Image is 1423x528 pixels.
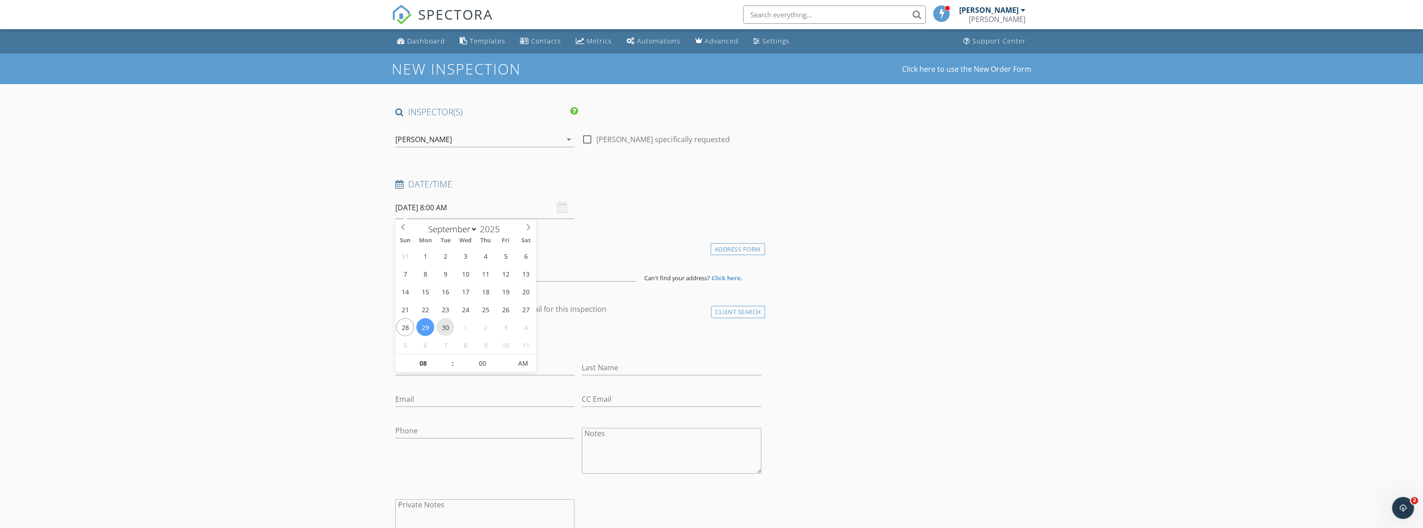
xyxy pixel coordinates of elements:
[392,12,493,32] a: SPECTORA
[711,243,765,256] div: Address Form
[396,336,414,354] span: October 5, 2025
[436,247,454,265] span: September 2, 2025
[456,238,476,244] span: Wed
[416,283,434,300] span: September 15, 2025
[416,336,434,354] span: October 6, 2025
[477,265,494,283] span: September 11, 2025
[457,300,474,318] span: September 24, 2025
[497,336,515,354] span: October 10, 2025
[457,318,474,336] span: October 1, 2025
[743,5,926,24] input: Search everything...
[418,5,493,24] span: SPECTORA
[416,265,434,283] span: September 8, 2025
[959,5,1019,15] div: [PERSON_NAME]
[497,283,515,300] span: September 19, 2025
[563,134,574,145] i: arrow_drop_down
[457,336,474,354] span: October 8, 2025
[396,318,414,336] span: September 28, 2025
[749,33,793,50] a: Settings
[435,238,456,244] span: Tue
[457,265,474,283] span: September 10, 2025
[457,247,474,265] span: September 3, 2025
[392,5,412,25] img: The Best Home Inspection Software - Spectora
[1392,497,1414,519] iframe: Intercom live chat
[477,318,494,336] span: October 2, 2025
[691,33,742,50] a: Advanced
[517,265,535,283] span: September 13, 2025
[470,37,505,45] div: Templates
[407,37,445,45] div: Dashboard
[497,318,515,336] span: October 3, 2025
[415,238,435,244] span: Mon
[395,178,761,190] h4: Date/Time
[517,247,535,265] span: September 6, 2025
[572,33,616,50] a: Metrics
[395,106,578,118] h4: INSPECTOR(S)
[396,265,414,283] span: September 7, 2025
[762,37,790,45] div: Settings
[517,318,535,336] span: October 4, 2025
[396,283,414,300] span: September 14, 2025
[436,336,454,354] span: October 7, 2025
[960,33,1030,50] a: Support Center
[516,238,536,244] span: Sat
[396,300,414,318] span: September 21, 2025
[510,354,536,373] span: Click to toggle
[436,283,454,300] span: September 16, 2025
[393,33,449,50] a: Dashboard
[637,37,680,45] div: Automations
[623,33,684,50] a: Automations (Basic)
[969,15,1025,24] div: James Bickford
[496,238,516,244] span: Fri
[644,274,710,282] span: Can't find your address?
[416,247,434,265] span: September 1, 2025
[705,37,738,45] div: Advanced
[436,300,454,318] span: September 23, 2025
[517,300,535,318] span: September 27, 2025
[457,283,474,300] span: September 17, 2025
[396,247,414,265] span: August 31, 2025
[902,65,1031,73] a: Click here to use the New Order Form
[477,283,494,300] span: September 18, 2025
[531,37,561,45] div: Contacts
[497,247,515,265] span: September 5, 2025
[516,33,565,50] a: Contacts
[1411,497,1418,504] span: 2
[416,318,434,336] span: September 29, 2025
[476,238,496,244] span: Thu
[477,300,494,318] span: September 25, 2025
[972,37,1026,45] div: Support Center
[587,37,612,45] div: Metrics
[497,300,515,318] span: September 26, 2025
[497,265,515,283] span: September 12, 2025
[395,238,415,244] span: Sun
[517,336,535,354] span: October 11, 2025
[517,283,535,300] span: September 20, 2025
[477,336,494,354] span: October 9, 2025
[711,274,742,282] strong: Click here.
[416,300,434,318] span: September 22, 2025
[478,223,508,235] input: Year
[451,354,454,373] span: :
[711,306,765,318] div: Client Search
[395,197,574,219] input: Select date
[596,135,729,144] label: [PERSON_NAME] specifically requested
[466,304,606,314] label: Enable Client CC email for this inspection
[436,318,454,336] span: September 30, 2025
[395,241,761,253] h4: Location
[436,265,454,283] span: September 9, 2025
[395,135,452,144] div: [PERSON_NAME]
[456,33,509,50] a: Templates
[477,247,494,265] span: September 4, 2025
[392,61,594,77] h1: New Inspection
